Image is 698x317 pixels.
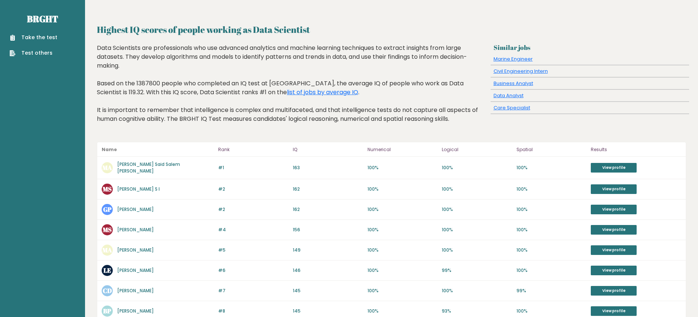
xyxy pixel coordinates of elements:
p: 100% [442,186,512,192]
p: 100% [367,226,438,233]
p: 100% [367,267,438,274]
h2: Highest IQ scores of people working as Data Scientist [97,23,686,36]
a: View profile [591,184,637,194]
p: #6 [218,267,288,274]
p: 162 [293,206,363,213]
p: 100% [516,226,587,233]
p: Numerical [367,145,438,154]
p: 100% [442,206,512,213]
a: [PERSON_NAME] [117,247,154,253]
a: [PERSON_NAME] [117,308,154,314]
a: View profile [591,205,637,214]
a: list of jobs by average IQ [287,88,358,96]
p: #1 [218,164,288,171]
p: IQ [293,145,363,154]
a: [PERSON_NAME] [117,267,154,273]
p: 100% [442,226,512,233]
p: Logical [442,145,512,154]
p: #7 [218,287,288,294]
p: 149 [293,247,363,253]
p: 93% [442,308,512,314]
a: Civil Engineering Intern [494,68,548,75]
h3: Similar jobs [494,44,686,51]
p: #2 [218,186,288,192]
p: 100% [367,206,438,213]
a: [PERSON_NAME] Said Salem [PERSON_NAME] [117,161,180,174]
p: #5 [218,247,288,253]
text: MS [103,185,112,193]
p: 100% [367,186,438,192]
a: View profile [591,225,637,235]
text: GP [103,205,112,214]
a: Take the test [10,34,57,41]
a: Business Analyst [494,80,533,87]
a: Data Analyst [494,92,523,99]
text: BP [103,307,111,315]
a: View profile [591,163,637,173]
p: 100% [367,308,438,314]
p: 100% [516,267,587,274]
p: 100% [516,186,587,192]
b: Name [102,146,117,153]
p: Rank [218,145,288,154]
p: #8 [218,308,288,314]
p: 163 [293,164,363,171]
a: [PERSON_NAME] S I [117,186,160,192]
p: 99% [516,287,587,294]
p: 99% [442,267,512,274]
p: 100% [516,308,587,314]
text: MS [103,225,112,234]
p: 162 [293,186,363,192]
p: 146 [293,267,363,274]
text: MA [102,246,112,254]
p: 100% [367,164,438,171]
p: #4 [218,226,288,233]
a: View profile [591,306,637,316]
text: CD [103,286,112,295]
a: Brght [27,13,58,25]
p: 100% [516,247,587,253]
p: 145 [293,308,363,314]
p: 100% [367,247,438,253]
text: LE [104,266,111,275]
p: #2 [218,206,288,213]
p: 100% [367,287,438,294]
a: [PERSON_NAME] [117,287,154,294]
a: Marine Engineer [494,55,533,62]
p: 100% [516,164,587,171]
a: View profile [591,286,637,296]
a: [PERSON_NAME] [117,206,154,212]
p: Results [591,145,681,154]
a: [PERSON_NAME] [117,226,154,233]
a: View profile [591,245,637,255]
div: Data Scientists are professionals who use advanced analytics and machine learning techniques to e... [97,44,488,134]
text: MA [102,163,112,172]
a: Care Specialist [494,104,530,111]
p: 100% [442,247,512,253]
p: 100% [442,287,512,294]
p: 145 [293,287,363,294]
a: Test others [10,49,57,57]
a: View profile [591,266,637,275]
p: 100% [516,206,587,213]
p: Spatial [516,145,587,154]
p: 100% [442,164,512,171]
p: 156 [293,226,363,233]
